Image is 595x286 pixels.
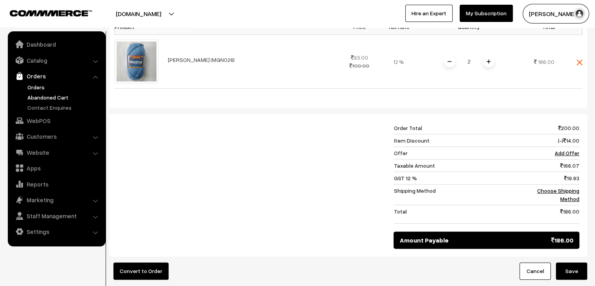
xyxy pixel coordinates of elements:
td: 200.00 [520,122,579,134]
td: 93.00 [340,35,379,89]
a: Marketing [10,193,103,207]
td: Total [394,205,520,224]
a: WebPOS [10,114,103,128]
img: close [577,60,582,65]
span: 186.00 [538,58,554,65]
td: 166.07 [520,159,579,172]
td: Taxable Amount [394,159,520,172]
span: 12 % [393,58,404,65]
a: Dashboard [10,37,103,51]
a: Contact Enquires [25,103,103,112]
td: Item Discount [394,134,520,147]
a: Reports [10,177,103,191]
span: Amount Payable [399,235,448,245]
a: Customers [10,129,103,143]
a: [PERSON_NAME] (MGN026) [168,56,235,63]
button: Convert to Order [113,262,169,280]
button: Save [556,262,587,280]
img: 26.jpg [115,40,158,83]
a: Orders [10,69,103,83]
img: logo_orange.svg [13,13,19,19]
div: Domain Overview [30,46,70,51]
td: GST 12 % [394,172,520,185]
img: tab_domain_overview_orange.svg [21,45,27,52]
td: 186.00 [520,205,579,224]
a: Catalog [10,53,103,67]
strike: 100.00 [349,62,369,69]
a: Orders [25,83,103,91]
td: Shipping Method [394,185,520,205]
td: (-) 14.00 [520,134,579,147]
a: Apps [10,161,103,175]
img: website_grey.svg [13,20,19,27]
a: Cancel [520,262,551,280]
span: 186.00 [551,235,573,245]
a: Add Offer [555,150,579,156]
img: minus [448,60,451,63]
div: Domain: [DOMAIN_NAME] [20,20,86,27]
a: Hire an Expert [405,5,453,22]
a: Settings [10,224,103,239]
a: Staff Management [10,209,103,223]
img: COMMMERCE [10,10,92,16]
a: Website [10,145,103,159]
a: My Subscription [460,5,513,22]
button: [PERSON_NAME]… [523,4,589,24]
td: 19.93 [520,172,579,185]
img: tab_keywords_by_traffic_grey.svg [78,45,84,52]
a: COMMMERCE [10,8,78,17]
img: user [573,8,585,20]
div: Keywords by Traffic [86,46,132,51]
button: [DOMAIN_NAME] [88,4,189,24]
a: Choose Shipping Method [537,187,579,202]
div: v 4.0.25 [22,13,38,19]
td: Order Total [394,122,520,134]
a: Abandoned Cart [25,93,103,101]
img: plusI [487,60,491,63]
td: Offer [394,147,520,159]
